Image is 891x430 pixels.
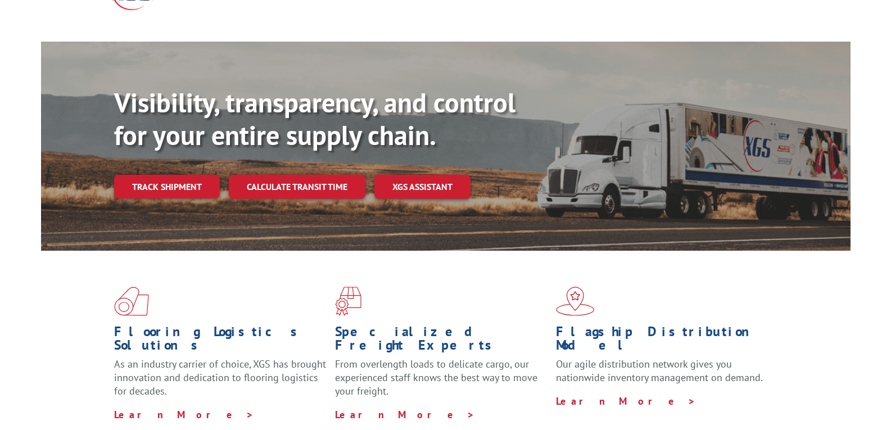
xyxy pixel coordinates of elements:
a: Calculate transit time [229,175,365,199]
img: xgs-icon-focused-on-flooring-red [335,287,361,316]
span: Our agile distribution network gives you nationwide inventory management on demand. [556,357,763,384]
p: From overlength loads to delicate cargo, our experienced staff knows the best way to move your fr... [335,357,548,408]
img: xgs-icon-flagship-distribution-model-red [556,287,595,316]
h1: Specialized Freight Experts [335,325,548,357]
a: Learn More > [114,408,254,421]
b: Visibility, transparency, and control for your entire supply chain. [114,85,515,152]
h1: Flagship Distribution Model [556,325,768,357]
a: Track shipment [114,175,220,198]
a: Learn More > [335,408,475,421]
img: xgs-icon-total-supply-chain-intelligence-red [114,287,149,316]
h1: Flooring Logistics Solutions [114,325,327,357]
span: As an industry carrier of choice, XGS has brought innovation and dedication to flooring logistics... [114,357,326,397]
a: Learn More > [556,395,696,408]
a: XGS ASSISTANT [374,175,471,199]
